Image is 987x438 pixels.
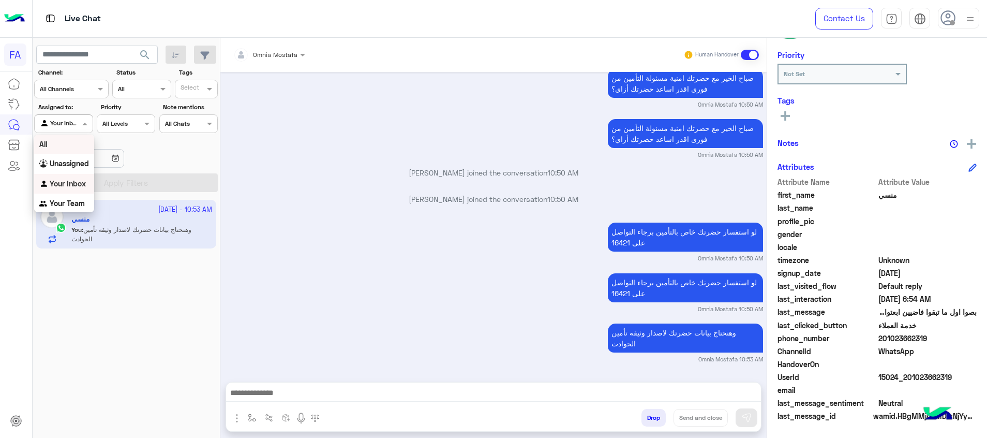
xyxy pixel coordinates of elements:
p: 24/9/2025, 10:50 AM [608,69,763,98]
span: Attribute Value [878,177,977,187]
span: 2025-09-24T03:54:44.945Z [878,294,977,304]
a: Contact Us [815,8,873,30]
img: send voice note [295,412,307,425]
p: Live Chat [65,12,101,26]
label: Note mentions [163,103,216,112]
img: add [967,139,976,149]
p: 24/9/2025, 10:50 AM [608,273,763,302]
label: Priority [101,103,154,112]
img: send message [741,413,752,423]
small: Omnia Mostafa 10:53 AM [698,355,763,363]
span: Omnia Mostafa [253,51,297,59]
span: wamid.HBgMMjAxMDIzNjYyMzE5FQIAEhggQUQwMzVDNTg3NTA2NUY1QjNCNkUzMDg4MzdBNjlENTkA [873,411,977,421]
span: 15024_201023662319 [878,372,977,383]
img: notes [950,140,958,148]
b: Your Team [50,199,85,208]
div: FA [4,43,26,66]
p: 24/9/2025, 10:50 AM [608,223,763,252]
p: 24/9/2025, 10:53 AM [608,324,763,353]
label: Tags [179,68,217,77]
span: last_message_id [777,411,871,421]
span: last_interaction [777,294,876,304]
img: tab [886,13,898,25]
span: 2025-09-22T15:40:01.016Z [878,268,977,279]
span: last_clicked_button [777,320,876,331]
span: first_name [777,189,876,200]
button: Send and close [674,409,728,427]
span: profile_pic [777,216,876,227]
span: 2 [878,346,977,357]
span: last_visited_flow [777,281,876,291]
ng-dropdown-panel: Options list [34,135,94,212]
button: Drop [641,409,666,427]
span: 10:50 AM [547,168,578,177]
small: Omnia Mostafa 10:50 AM [698,305,763,313]
img: select flow [248,414,256,422]
img: make a call [311,414,319,422]
span: timezone [777,255,876,266]
span: search [139,49,151,61]
span: phone_number [777,333,876,344]
label: Channel: [38,68,108,77]
img: INBOX.AGENTFILTER.YOURINBOX [39,179,50,189]
h6: Tags [777,96,977,105]
span: null [878,385,977,396]
span: last_message [777,306,876,317]
small: Human Handover [695,51,739,59]
img: tab [914,13,926,25]
button: select flow [244,409,261,426]
b: Not Set [784,70,805,78]
label: Status [116,68,170,77]
span: last_message_sentiment [777,398,876,408]
img: Logo [4,8,25,30]
span: null [878,229,977,240]
b: Unassigned [50,159,89,168]
img: create order [282,414,290,422]
span: بصوا اول ما تبقوا فاضيين ابعتوا لي رقم خدمه العملاء بس [878,306,977,317]
span: ChannelId [777,346,876,357]
img: INBOX.AGENTFILTER.UNASSIGNED [39,159,50,170]
span: 10:50 AM [547,195,578,203]
span: UserId [777,372,876,383]
span: HandoverOn [777,359,876,370]
img: Trigger scenario [265,414,273,422]
span: خدمة العملاء [878,320,977,331]
label: Assigned to: [38,103,92,112]
h6: Attributes [777,162,814,171]
span: locale [777,242,876,253]
span: Default reply [878,281,977,291]
span: Attribute Name [777,177,876,187]
h6: Notes [777,138,799,148]
b: All [39,140,47,149]
img: send attachment [231,412,243,425]
span: منسي [878,189,977,200]
b: Your Inbox [50,179,86,188]
button: search [132,46,158,68]
button: Trigger scenario [261,409,278,426]
small: Omnia Mostafa 10:50 AM [698,151,763,159]
span: 201023662319 [878,333,977,344]
div: Select [179,83,199,95]
small: Omnia Mostafa 10:50 AM [698,254,763,262]
button: create order [278,409,295,426]
p: [PERSON_NAME] joined the conversation [225,194,763,205]
span: null [878,242,977,253]
label: Date Range [38,137,154,147]
h6: Priority [777,50,804,60]
small: Omnia Mostafa 10:50 AM [698,100,763,109]
img: hulul-logo.png [920,397,956,433]
button: Apply Filters [34,173,218,192]
span: Unknown [878,255,977,266]
span: email [777,385,876,396]
p: [PERSON_NAME] joined the conversation [225,167,763,178]
a: tab [881,8,902,30]
img: INBOX.AGENTFILTER.YOURTEAM [39,199,50,210]
span: signup_date [777,268,876,279]
span: last_name [777,202,876,213]
span: 0 [878,398,977,408]
img: profile [964,12,977,25]
span: null [878,359,977,370]
img: tab [44,12,57,25]
p: 24/9/2025, 10:50 AM [608,119,763,148]
span: gender [777,229,876,240]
